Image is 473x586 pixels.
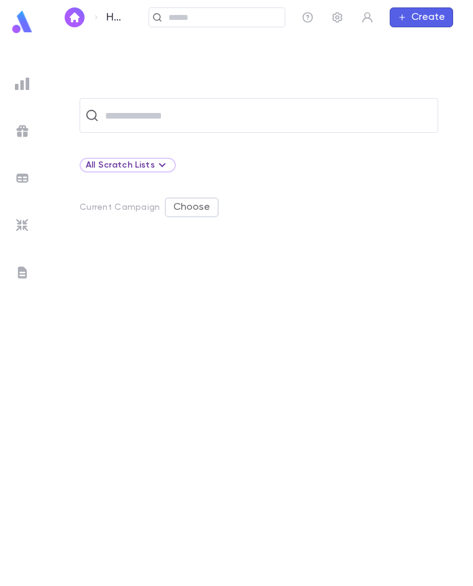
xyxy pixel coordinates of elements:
[15,171,30,186] img: batches_grey.339ca447c9d9533ef1741baa751efc33.svg
[15,76,30,91] img: reports_grey.c525e4749d1bce6a11f5fe2a8de1b229.svg
[106,11,127,24] p: Home
[10,10,35,34] img: logo
[15,218,30,233] img: imports_grey.530a8a0e642e233f2baf0ef88e8c9fcb.svg
[15,124,30,138] img: campaigns_grey.99e729a5f7ee94e3726e6486bddda8f1.svg
[67,12,82,22] img: home_white.a664292cf8c1dea59945f0da9f25487c.svg
[86,158,170,173] div: All Scratch Lists
[165,197,219,217] button: Choose
[80,202,160,212] p: Current Campaign
[15,265,30,280] img: letters_grey.7941b92b52307dd3b8a917253454ce1c.svg
[390,7,453,27] button: Create
[80,158,176,173] div: All Scratch Lists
